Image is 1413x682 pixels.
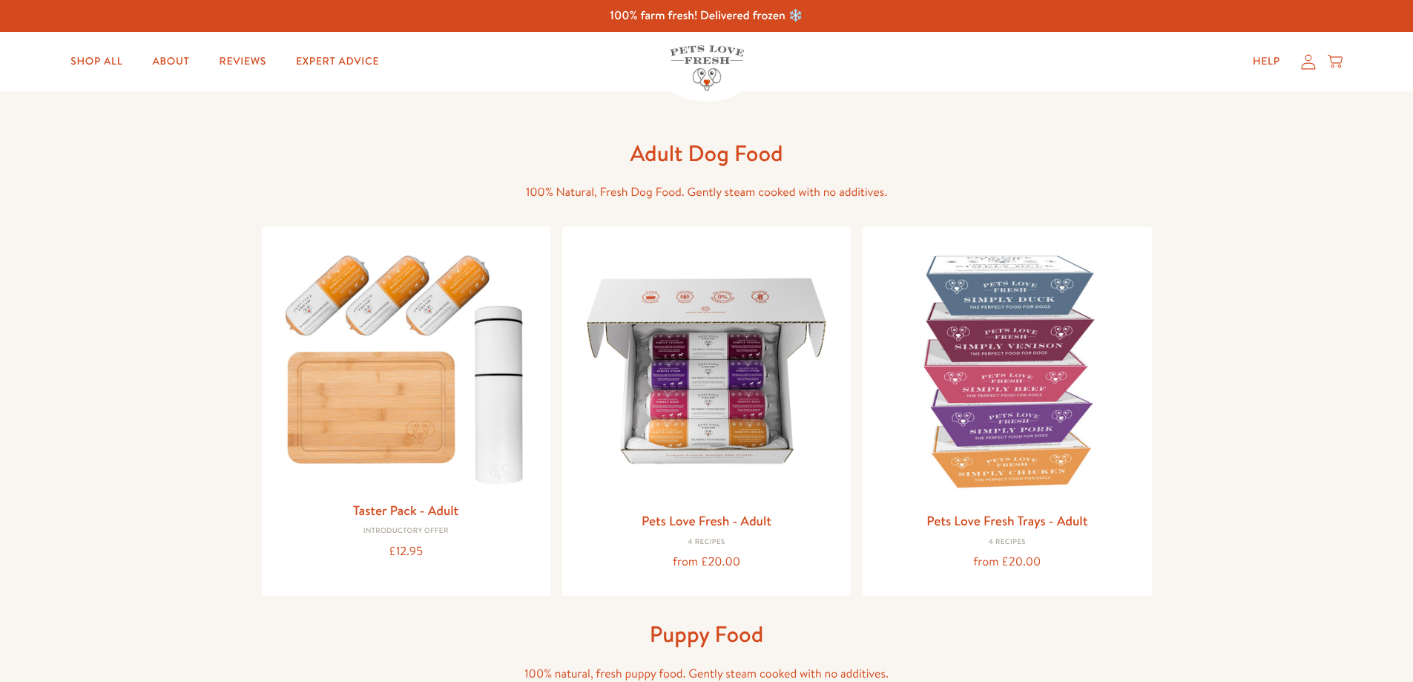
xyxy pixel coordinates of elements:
[926,511,1087,530] a: Pets Love Fresh Trays - Adult
[353,501,458,519] a: Taster Pack - Adult
[274,527,538,536] div: Introductory Offer
[875,552,1139,572] div: from £20.00
[642,511,771,530] a: Pets Love Fresh - Adult
[284,47,391,76] a: Expert Advice
[470,139,944,168] h1: Adult Dog Food
[274,238,538,493] img: Taster Pack - Adult
[524,666,889,682] span: 100% natural, fresh puppy food. Gently steam cooked with no additives.
[140,47,201,76] a: About
[670,45,744,91] img: Pets Love Fresh
[574,538,839,547] div: 4 Recipes
[59,47,134,76] a: Shop All
[1241,47,1292,76] a: Help
[274,542,538,562] div: £12.95
[875,538,1139,547] div: 4 Recipes
[208,47,278,76] a: Reviews
[470,620,944,649] h1: Puppy Food
[526,184,887,200] span: 100% Natural, Fresh Dog Food. Gently steam cooked with no additives.
[574,238,839,503] img: Pets Love Fresh - Adult
[574,552,839,572] div: from £20.00
[875,238,1139,503] img: Pets Love Fresh Trays - Adult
